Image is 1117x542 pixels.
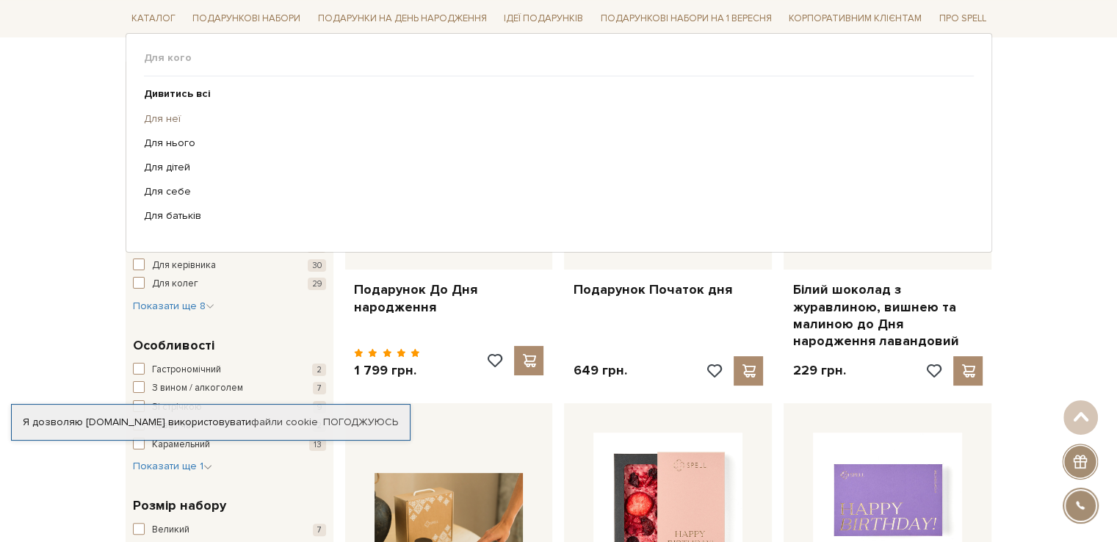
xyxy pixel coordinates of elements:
button: Великий 7 [133,523,326,538]
span: 7 [313,524,326,536]
span: 9 [313,401,326,413]
div: Я дозволяю [DOMAIN_NAME] використовувати [12,416,410,429]
span: 2 [312,364,326,376]
div: Каталог [126,33,992,252]
button: Зі стрічкою 9 [133,400,326,415]
a: Погоджуюсь [323,416,398,429]
span: 7 [313,382,326,394]
p: 229 грн. [792,362,845,379]
span: Великий [152,523,189,538]
a: Для дітей [144,161,963,174]
a: файли cookie [251,416,318,428]
a: Подарункові набори на 1 Вересня [595,6,778,31]
span: Для кого [144,51,974,65]
button: З вином / алкоголем 7 [133,381,326,396]
p: 649 грн. [573,362,626,379]
span: Особливості [133,336,214,355]
a: Подарунки на День народження [312,7,493,30]
a: Подарунок До Дня народження [354,281,544,316]
button: Карамельний 13 [133,438,326,452]
span: Зі стрічкою [152,400,202,415]
b: Дивитись всі [144,87,211,100]
a: Подарунок Початок дня [573,281,763,298]
button: Гастрономічний 2 [133,363,326,377]
span: Показати ще 8 [133,300,214,312]
button: Для колег 29 [133,277,326,292]
span: Розмір набору [133,496,226,516]
span: Для колег [152,277,198,292]
span: Гастрономічний [152,363,221,377]
span: Для керівника [152,259,216,273]
a: Для батьків [144,209,963,223]
a: Дивитись всі [144,87,963,101]
span: Показати ще 1 [133,460,212,472]
a: Ідеї подарунків [498,7,589,30]
a: Подарункові набори [187,7,306,30]
button: Для керівника 30 [133,259,326,273]
span: Карамельний [152,438,210,452]
button: Показати ще 1 [133,459,212,474]
p: 1 799 грн. [354,362,421,379]
span: 29 [308,278,326,290]
span: 13 [309,438,326,451]
span: З вином / алкоголем [152,381,243,396]
a: Корпоративним клієнтам [783,6,928,31]
button: Показати ще 8 [133,299,214,314]
a: Каталог [126,7,181,30]
span: 30 [308,259,326,272]
a: Для неї [144,112,963,125]
a: Для нього [144,137,963,150]
a: Про Spell [933,7,992,30]
a: Білий шоколад з журавлиною, вишнею та малиною до Дня народження лавандовий [792,281,983,350]
a: Для себе [144,185,963,198]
